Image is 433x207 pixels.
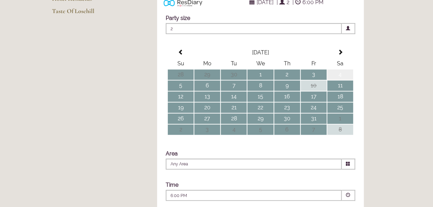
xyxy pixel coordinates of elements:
span: 2 [166,23,342,34]
th: Mo [194,58,220,69]
span: Previous Month [178,50,184,55]
td: 28 [168,69,194,80]
td: 3 [301,69,327,80]
td: 24 [301,102,327,113]
th: We [247,58,273,69]
td: 7 [221,80,247,91]
td: 30 [274,113,300,124]
td: 16 [274,91,300,102]
td: 8 [247,80,273,91]
td: 15 [247,91,273,102]
td: 8 [327,124,353,135]
td: 19 [168,102,194,113]
td: 9 [274,80,300,91]
span: Next Month [337,50,343,55]
td: 2 [274,69,300,80]
td: 6 [194,80,220,91]
td: 17 [301,91,327,102]
td: 22 [247,102,273,113]
th: Sa [327,58,353,69]
td: 21 [221,102,247,113]
td: 12 [168,91,194,102]
td: 5 [247,124,273,135]
td: 31 [301,113,327,124]
td: 28 [221,113,247,124]
td: 6 [274,124,300,135]
p: 6:00 PM [171,193,295,199]
td: 30 [221,69,247,80]
td: 7 [301,124,327,135]
td: 23 [274,102,300,113]
a: Taste Of Losehill [52,7,118,20]
td: 5 [168,80,194,91]
th: Th [274,58,300,69]
td: 4 [327,69,353,80]
th: Tu [221,58,247,69]
td: 10 [301,80,327,91]
label: Party size [166,15,190,21]
label: Time [166,182,178,188]
td: 2 [168,124,194,135]
td: 1 [327,113,353,124]
td: 3 [194,124,220,135]
th: Su [168,58,194,69]
td: 26 [168,113,194,124]
td: 29 [194,69,220,80]
td: 14 [221,91,247,102]
td: 25 [327,102,353,113]
td: 11 [327,80,353,91]
td: 13 [194,91,220,102]
td: 27 [194,113,220,124]
label: Area [166,150,178,157]
td: 1 [247,69,273,80]
th: Fr [301,58,327,69]
td: 4 [221,124,247,135]
td: 29 [247,113,273,124]
th: Select Month [194,47,327,58]
td: 20 [194,102,220,113]
td: 18 [327,91,353,102]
